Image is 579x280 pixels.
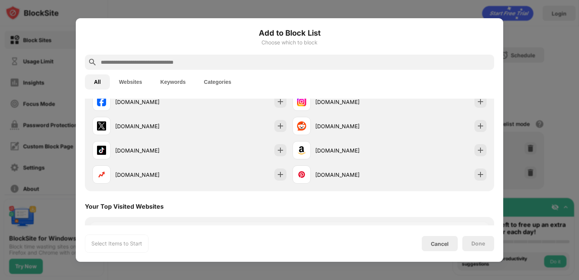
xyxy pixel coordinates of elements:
[315,171,390,179] div: [DOMAIN_NAME]
[97,97,106,106] img: favicons
[85,39,494,46] div: Choose which to block
[85,74,110,90] button: All
[297,97,306,106] img: favicons
[97,121,106,131] img: favicons
[297,170,306,179] img: favicons
[195,74,240,90] button: Categories
[315,146,390,154] div: [DOMAIN_NAME]
[115,98,189,106] div: [DOMAIN_NAME]
[115,171,189,179] div: [DOMAIN_NAME]
[115,122,189,130] div: [DOMAIN_NAME]
[85,27,494,39] h6: Add to Block List
[91,240,142,247] div: Select Items to Start
[431,241,449,247] div: Cancel
[97,146,106,155] img: favicons
[85,203,164,210] div: Your Top Visited Websites
[115,146,189,154] div: [DOMAIN_NAME]
[471,241,485,247] div: Done
[315,98,390,106] div: [DOMAIN_NAME]
[297,121,306,131] img: favicons
[151,74,195,90] button: Keywords
[88,58,97,67] img: search.svg
[110,74,151,90] button: Websites
[315,122,390,130] div: [DOMAIN_NAME]
[97,170,106,179] img: favicons
[297,146,306,155] img: favicons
